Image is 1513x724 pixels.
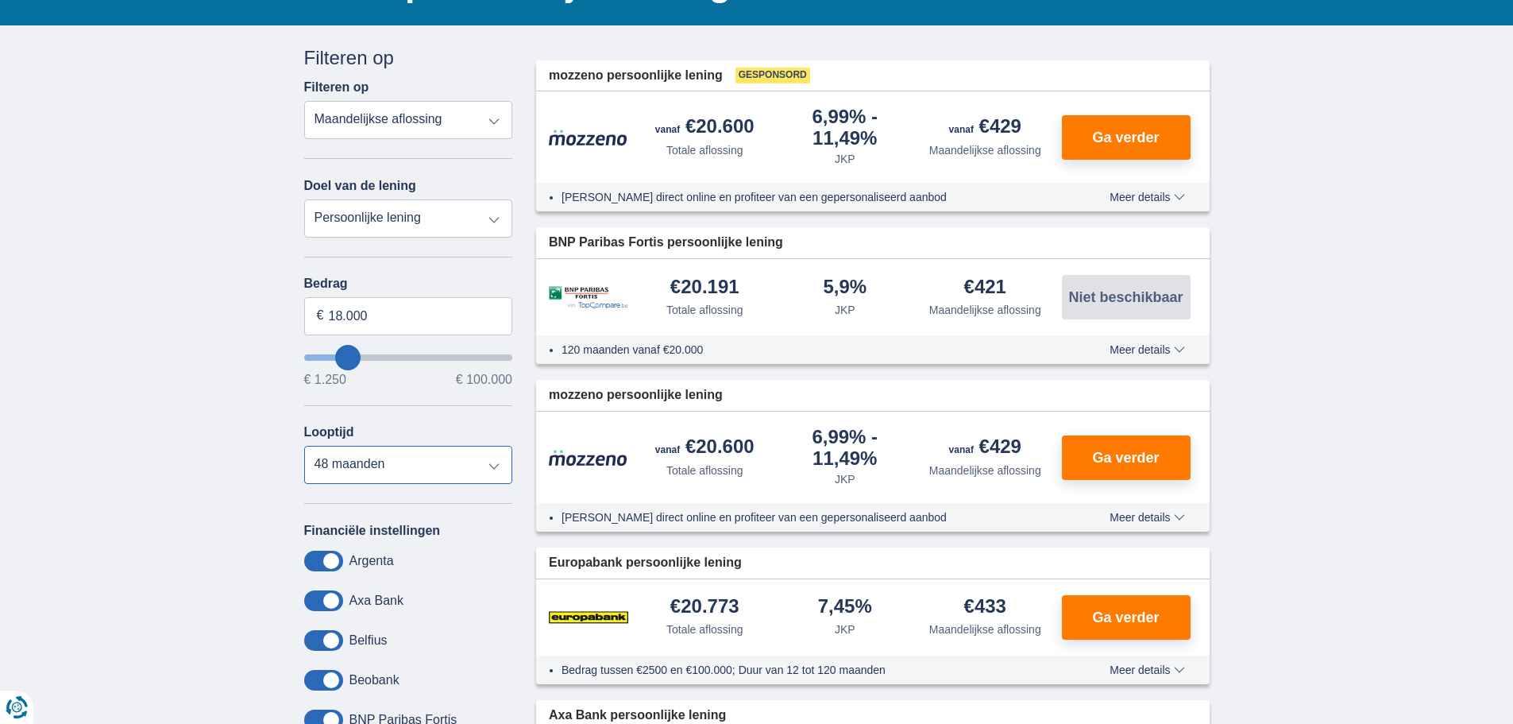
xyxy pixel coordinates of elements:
span: Meer details [1110,344,1184,355]
button: Ga verder [1062,115,1191,160]
button: Ga verder [1062,436,1191,480]
label: Financiële instellingen [304,524,441,538]
span: Ga verder [1092,451,1159,465]
div: Maandelijkse aflossing [929,302,1041,318]
div: JKP [835,471,855,487]
div: 7,45% [818,597,872,618]
label: Argenta [349,554,394,568]
div: €421 [964,277,1006,299]
div: Totale aflossing [666,142,743,158]
div: Maandelijkse aflossing [929,142,1041,158]
span: € 1.250 [304,374,346,386]
label: Doel van de lening [304,179,416,193]
span: Ga verder [1092,610,1159,625]
div: €429 [949,117,1021,139]
div: Totale aflossing [666,621,743,637]
div: JKP [835,151,855,167]
span: mozzeno persoonlijke lening [549,386,723,405]
div: Maandelijkse aflossing [929,463,1041,478]
div: Maandelijkse aflossing [929,621,1041,637]
span: € 100.000 [456,374,512,386]
div: Filteren op [304,45,513,72]
input: wantToBorrow [304,354,513,361]
label: Bedrag [304,277,513,291]
div: JKP [835,302,855,318]
img: product.pl.alt BNP Paribas Fortis [549,286,628,309]
li: Bedrag tussen €2500 en €100.000; Duur van 12 tot 120 maanden [562,662,1052,678]
div: JKP [835,621,855,637]
label: Beobank [349,673,399,687]
div: €20.191 [670,277,739,299]
span: BNP Paribas Fortis persoonlijke lening [549,234,783,252]
div: Totale aflossing [666,302,743,318]
button: Ga verder [1062,595,1191,640]
img: product.pl.alt Mozzeno [549,449,628,467]
span: Niet beschikbaar [1068,290,1183,304]
div: Totale aflossing [666,463,743,478]
span: Gesponsord [735,68,810,83]
span: Meer details [1110,512,1184,523]
li: 120 maanden vanaf €20.000 [562,342,1052,358]
span: Meer details [1110,192,1184,203]
span: € [317,307,324,325]
li: [PERSON_NAME] direct online en profiteer van een gepersonaliseerd aanbod [562,189,1052,205]
span: mozzeno persoonlijke lening [549,67,723,85]
div: €429 [949,437,1021,459]
div: €20.773 [670,597,739,618]
div: €20.600 [655,437,755,459]
label: Looptijd [304,425,354,439]
button: Meer details [1098,343,1196,356]
div: €433 [964,597,1006,618]
label: Axa Bank [349,594,403,608]
img: product.pl.alt Europabank [549,598,628,637]
label: Filteren op [304,80,369,95]
button: Niet beschikbaar [1062,275,1191,319]
span: Meer details [1110,664,1184,676]
div: 6,99% [782,428,909,468]
label: Belfius [349,633,388,648]
div: €20.600 [655,117,755,139]
div: 5,9% [823,277,867,299]
button: Meer details [1098,664,1196,676]
div: 6,99% [782,107,909,148]
span: Ga verder [1092,130,1159,145]
button: Meer details [1098,191,1196,203]
span: Europabank persoonlijke lening [549,554,742,572]
button: Meer details [1098,511,1196,524]
img: product.pl.alt Mozzeno [549,129,628,146]
li: [PERSON_NAME] direct online en profiteer van een gepersonaliseerd aanbod [562,509,1052,525]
